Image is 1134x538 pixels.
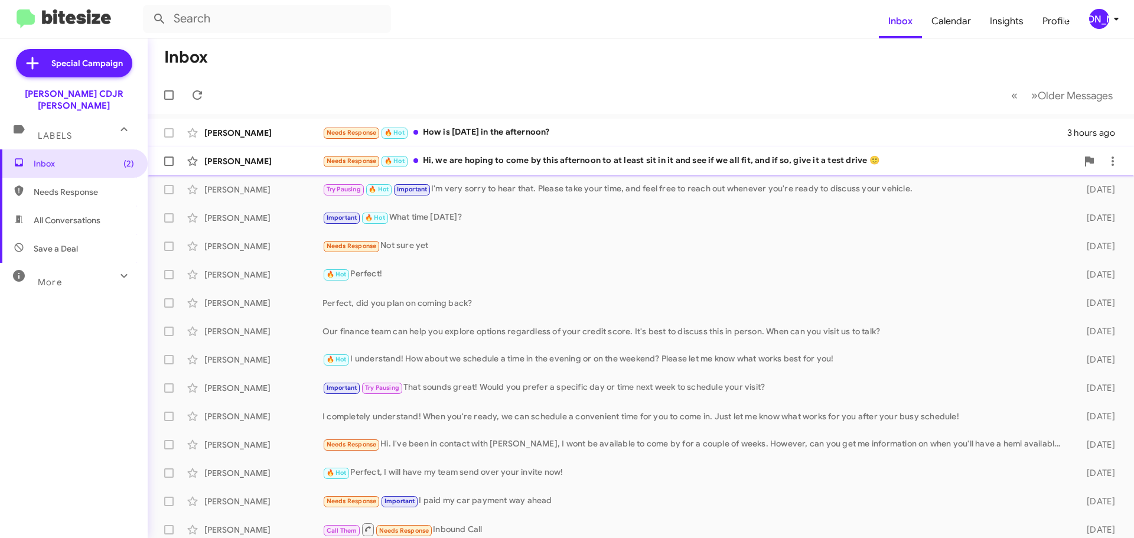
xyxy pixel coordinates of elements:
[322,522,1068,537] div: Inbound Call
[1068,240,1125,252] div: [DATE]
[204,184,322,195] div: [PERSON_NAME]
[365,384,399,392] span: Try Pausing
[204,212,322,224] div: [PERSON_NAME]
[322,466,1068,480] div: Perfect, I will have my team send over your invite now!
[327,242,377,250] span: Needs Response
[327,356,347,363] span: 🔥 Hot
[204,127,322,139] div: [PERSON_NAME]
[204,410,322,422] div: [PERSON_NAME]
[1038,89,1113,102] span: Older Messages
[1068,495,1125,507] div: [DATE]
[123,158,134,169] span: (2)
[1068,524,1125,536] div: [DATE]
[369,185,389,193] span: 🔥 Hot
[322,211,1068,224] div: What time [DATE]?
[51,57,123,69] span: Special Campaign
[1068,297,1125,309] div: [DATE]
[1011,88,1018,103] span: «
[204,354,322,366] div: [PERSON_NAME]
[204,240,322,252] div: [PERSON_NAME]
[327,497,377,505] span: Needs Response
[879,4,922,38] a: Inbox
[384,497,415,505] span: Important
[1068,354,1125,366] div: [DATE]
[322,268,1068,281] div: Perfect!
[1004,83,1025,107] button: Previous
[327,527,357,534] span: Call Them
[204,269,322,281] div: [PERSON_NAME]
[204,439,322,451] div: [PERSON_NAME]
[1068,467,1125,479] div: [DATE]
[164,48,208,67] h1: Inbox
[1005,83,1120,107] nav: Page navigation example
[34,243,78,255] span: Save a Deal
[1031,88,1038,103] span: »
[980,4,1033,38] a: Insights
[38,131,72,141] span: Labels
[322,381,1068,394] div: That sounds great! Would you prefer a specific day or time next week to schedule your visit?
[1067,127,1125,139] div: 3 hours ago
[1068,269,1125,281] div: [DATE]
[327,441,377,448] span: Needs Response
[322,126,1067,139] div: How is [DATE] in the afternoon?
[384,129,405,136] span: 🔥 Hot
[384,157,405,165] span: 🔥 Hot
[204,495,322,507] div: [PERSON_NAME]
[322,239,1068,253] div: Not sure yet
[34,158,134,169] span: Inbox
[327,384,357,392] span: Important
[1024,83,1120,107] button: Next
[204,382,322,394] div: [PERSON_NAME]
[327,469,347,477] span: 🔥 Hot
[379,527,429,534] span: Needs Response
[143,5,391,33] input: Search
[922,4,980,38] a: Calendar
[327,214,357,221] span: Important
[322,182,1068,196] div: I'm very sorry to hear that. Please take your time, and feel free to reach out whenever you're re...
[1089,9,1109,29] div: [PERSON_NAME]
[38,277,62,288] span: More
[204,325,322,337] div: [PERSON_NAME]
[322,410,1068,422] div: I completely understand! When you're ready, we can schedule a convenient time for you to come in....
[1079,9,1121,29] button: [PERSON_NAME]
[1068,410,1125,422] div: [DATE]
[327,270,347,278] span: 🔥 Hot
[322,325,1068,337] div: Our finance team can help you explore options regardless of your credit score. It's best to discu...
[322,154,1077,168] div: Hi, we are hoping to come by this afternoon to at least sit in it and see if we all fit, and if s...
[1068,325,1125,337] div: [DATE]
[327,185,361,193] span: Try Pausing
[365,214,385,221] span: 🔥 Hot
[322,438,1068,451] div: Hi. I've been in contact with [PERSON_NAME], I wont be available to come by for a couple of weeks...
[397,185,428,193] span: Important
[1033,4,1079,38] a: Profile
[34,186,134,198] span: Needs Response
[322,353,1068,366] div: I understand! How about we schedule a time in the evening or on the weekend? Please let me know w...
[327,157,377,165] span: Needs Response
[1068,212,1125,224] div: [DATE]
[327,129,377,136] span: Needs Response
[204,297,322,309] div: [PERSON_NAME]
[204,524,322,536] div: [PERSON_NAME]
[16,49,132,77] a: Special Campaign
[322,297,1068,309] div: Perfect, did you plan on coming back?
[1068,184,1125,195] div: [DATE]
[34,214,100,226] span: All Conversations
[1068,382,1125,394] div: [DATE]
[322,494,1068,508] div: I paid my car payment way ahead
[204,467,322,479] div: [PERSON_NAME]
[204,155,322,167] div: [PERSON_NAME]
[1068,439,1125,451] div: [DATE]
